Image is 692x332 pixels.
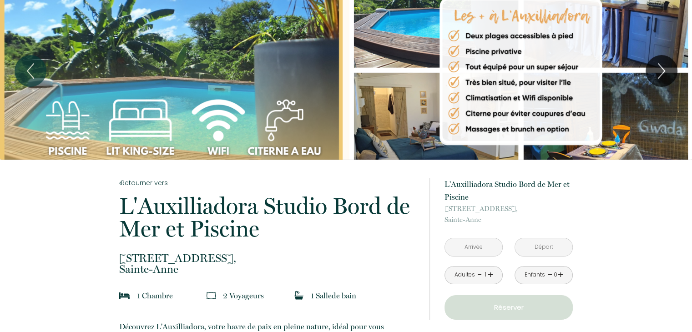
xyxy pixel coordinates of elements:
[448,302,570,313] p: Réserver
[444,295,573,320] button: Réserver
[119,253,418,275] p: Sainte-Anne
[444,203,573,214] span: [STREET_ADDRESS],
[547,268,552,282] a: -
[646,55,677,87] button: Next
[15,55,46,87] button: Previous
[137,289,173,302] p: 1 Chambre
[223,289,264,302] p: 2 Voyageur
[119,195,418,240] p: L'Auxilliadora Studio Bord de Mer et Piscine
[488,268,493,282] a: +
[558,268,563,282] a: +
[311,289,356,302] p: 1 Salle de bain
[444,178,573,203] p: L'Auxilliadora Studio Bord de Mer et Piscine
[207,291,216,300] img: guests
[261,291,264,300] span: s
[119,253,418,264] span: [STREET_ADDRESS],
[477,268,482,282] a: -
[553,271,558,279] div: 0
[445,238,502,256] input: Arrivée
[454,271,475,279] div: Adultes
[525,271,545,279] div: Enfants
[515,238,572,256] input: Départ
[483,271,488,279] div: 1
[119,178,418,188] a: Retourner vers
[444,203,573,225] p: Sainte-Anne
